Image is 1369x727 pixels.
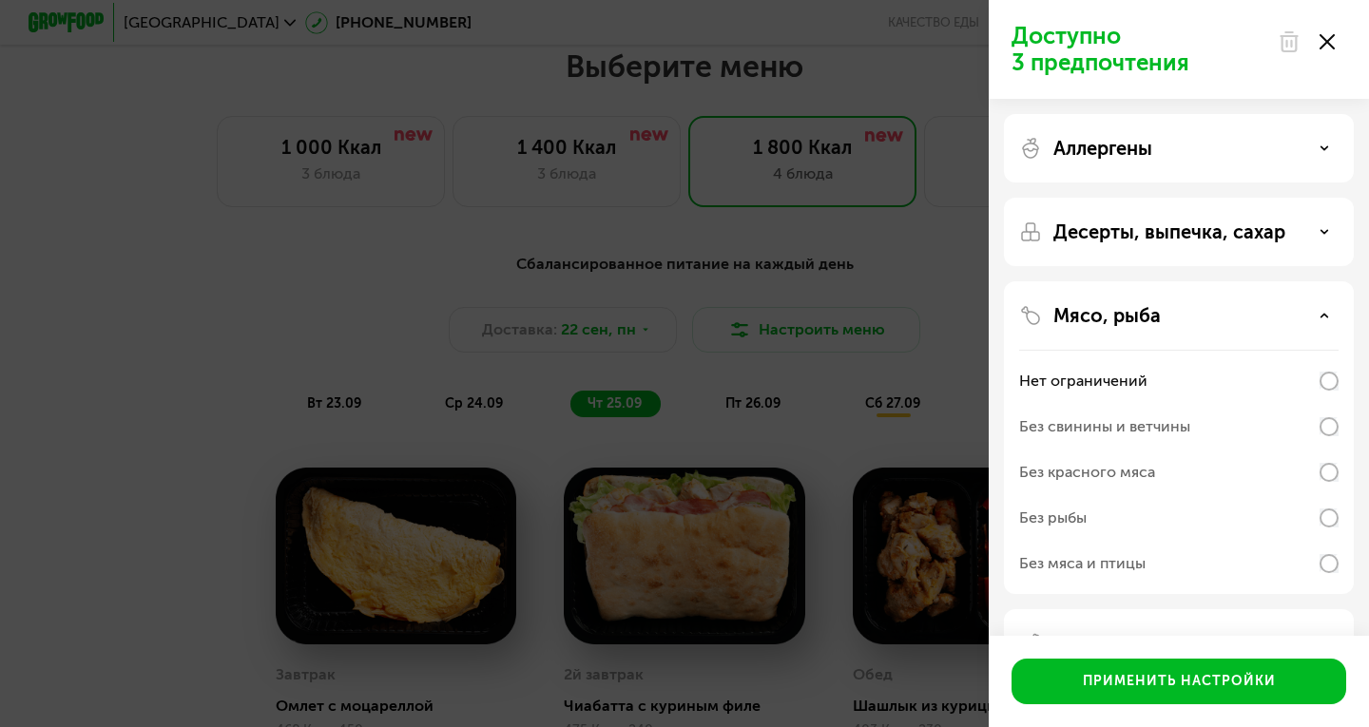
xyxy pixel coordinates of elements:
[1019,507,1087,529] div: Без рыбы
[1019,415,1190,438] div: Без свинины и ветчины
[1019,370,1147,392] div: Нет ограничений
[1053,220,1285,243] p: Десерты, выпечка, сахар
[1053,304,1161,327] p: Мясо, рыба
[1053,137,1152,160] p: Аллергены
[1083,672,1276,691] div: Применить настройки
[1053,632,1237,655] p: Овощи, лук, чеснок
[1019,552,1146,575] div: Без мяса и птицы
[1019,461,1155,484] div: Без красного мяса
[1012,659,1346,704] button: Применить настройки
[1012,23,1266,76] p: Доступно 3 предпочтения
